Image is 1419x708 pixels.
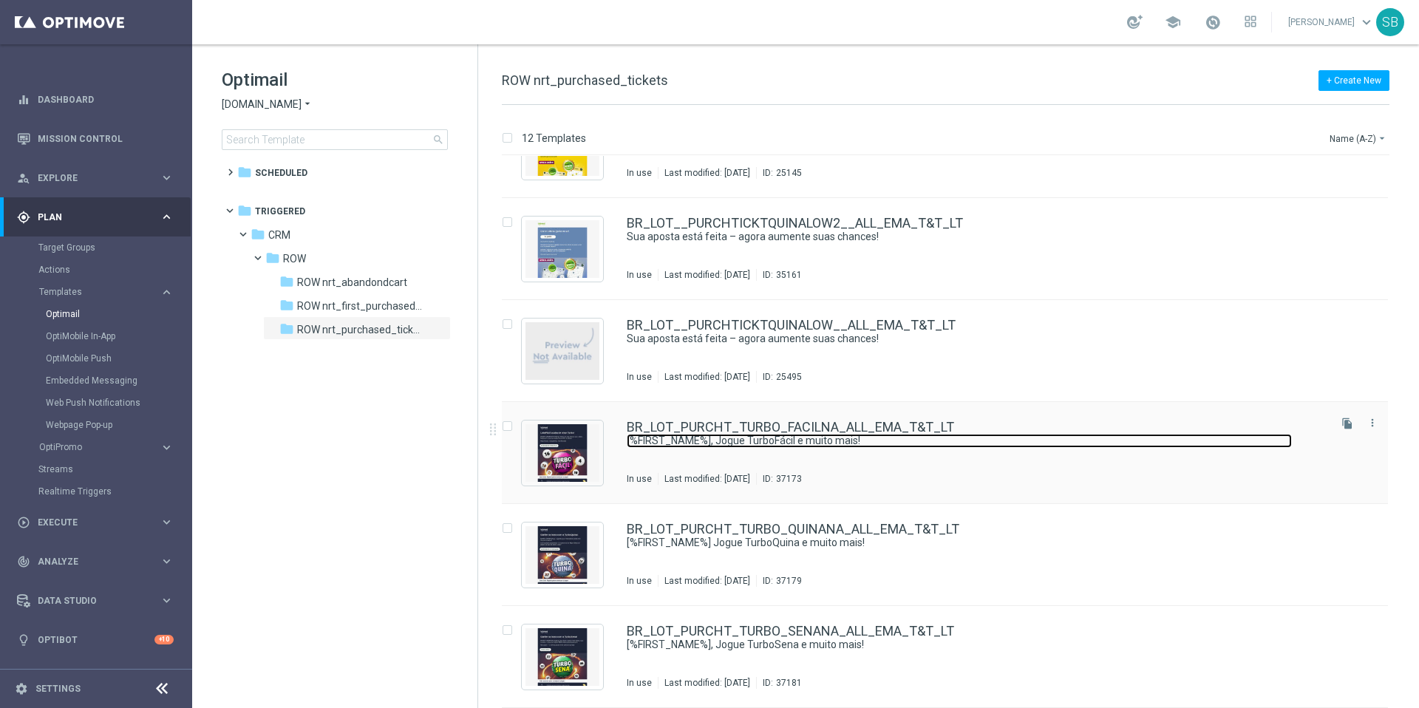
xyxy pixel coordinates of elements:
[659,677,756,689] div: Last modified: [DATE]
[627,332,1326,346] div: Sua aposta está feita – agora aumente suas chances!
[756,473,802,485] div: ID:
[487,300,1416,402] div: Press SPACE to select this row.
[627,230,1292,244] a: Sua aposta está feita – agora aumente suas chances!
[17,555,160,568] div: Analyze
[627,638,1292,652] a: [%FIRST_NAME%], Jogue TurboSena e muito mais!
[756,167,802,179] div: ID:
[502,72,668,88] span: ROW nrt_purchased_tickets
[627,230,1326,244] div: Sua aposta está feita – agora aumente suas chances!
[17,171,160,185] div: Explore
[522,132,586,145] p: 12 Templates
[16,94,174,106] div: equalizer Dashboard
[525,322,599,380] img: noPreview.jpg
[627,167,652,179] div: In use
[17,516,30,529] i: play_circle_outline
[659,473,756,485] div: Last modified: [DATE]
[627,371,652,383] div: In use
[39,443,160,452] div: OptiPromo
[776,575,802,587] div: 37179
[1338,414,1357,433] button: file_copy
[38,264,154,276] a: Actions
[627,434,1326,448] div: [%FIRST_NAME%], Jogue TurboFácil e muito mais!
[1287,11,1376,33] a: [PERSON_NAME]keyboard_arrow_down
[17,93,30,106] i: equalizer
[1376,132,1388,144] i: arrow_drop_down
[525,526,599,584] img: 37179.jpeg
[39,287,160,296] div: Templates
[38,596,160,605] span: Data Studio
[17,80,174,119] div: Dashboard
[16,172,174,184] button: person_search Explore keyboard_arrow_right
[46,375,154,387] a: Embedded Messaging
[16,634,174,646] button: lightbulb Optibot +10
[160,554,174,568] i: keyboard_arrow_right
[627,319,956,332] a: BR_LOT__PURCHTICKTQUINALOW__ALL_EMA_T&T_LT
[627,575,652,587] div: In use
[776,371,802,383] div: 25495
[17,211,160,224] div: Plan
[756,269,802,281] div: ID:
[283,252,306,265] span: ROW
[17,555,30,568] i: track_changes
[627,536,1292,550] a: [%FIRST_NAME%] Jogue TurboQuina e muito mais!
[39,443,145,452] span: OptiPromo
[160,285,174,299] i: keyboard_arrow_right
[46,330,154,342] a: OptiMobile In-App
[38,518,160,527] span: Execute
[627,217,963,230] a: BR_LOT__PURCHTICKTQUINALOW2__ALL_EMA_T&T_LT
[38,80,174,119] a: Dashboard
[776,677,802,689] div: 37181
[38,281,191,436] div: Templates
[627,638,1326,652] div: [%FIRST_NAME%], Jogue TurboSena e muito mais!
[38,620,154,659] a: Optibot
[268,228,290,242] span: CRM
[627,421,954,434] a: BR_LOT_PURCHT_TURBO_FACILNA_ALL_EMA_T&T_LT
[776,167,802,179] div: 25145
[38,174,160,183] span: Explore
[46,308,154,320] a: Optimail
[627,269,652,281] div: In use
[46,419,154,431] a: Webpage Pop-up
[39,287,145,296] span: Templates
[1365,414,1380,432] button: more_vert
[160,515,174,529] i: keyboard_arrow_right
[16,556,174,568] button: track_changes Analyze keyboard_arrow_right
[38,441,174,453] button: OptiPromo keyboard_arrow_right
[17,171,30,185] i: person_search
[222,129,448,150] input: Search Template
[16,517,174,528] div: play_circle_outline Execute keyboard_arrow_right
[16,595,174,607] button: Data Studio keyboard_arrow_right
[659,269,756,281] div: Last modified: [DATE]
[38,486,154,497] a: Realtime Triggers
[38,213,160,222] span: Plan
[627,677,652,689] div: In use
[255,166,307,180] span: Scheduled
[776,269,802,281] div: 35161
[627,332,1292,346] a: Sua aposta está feita – agora aumente suas chances!
[17,516,160,529] div: Execute
[237,203,252,218] i: folder
[38,119,174,158] a: Mission Control
[35,684,81,693] a: Settings
[17,211,30,224] i: gps_fixed
[627,536,1326,550] div: [%FIRST_NAME%] Jogue TurboQuina e muito mais!
[222,98,302,112] span: [DOMAIN_NAME]
[297,276,407,289] span: ROW nrt_abandondcart
[1341,418,1353,429] i: file_copy
[627,473,652,485] div: In use
[659,167,756,179] div: Last modified: [DATE]
[525,628,599,686] img: 37181.jpeg
[46,325,191,347] div: OptiMobile In-App
[46,397,154,409] a: Web Push Notifications
[38,463,154,475] a: Streams
[222,68,448,92] h1: Optimail
[46,347,191,370] div: OptiMobile Push
[46,392,191,414] div: Web Push Notifications
[1318,70,1389,91] button: + Create New
[487,402,1416,504] div: Press SPACE to select this row.
[38,286,174,298] button: Templates keyboard_arrow_right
